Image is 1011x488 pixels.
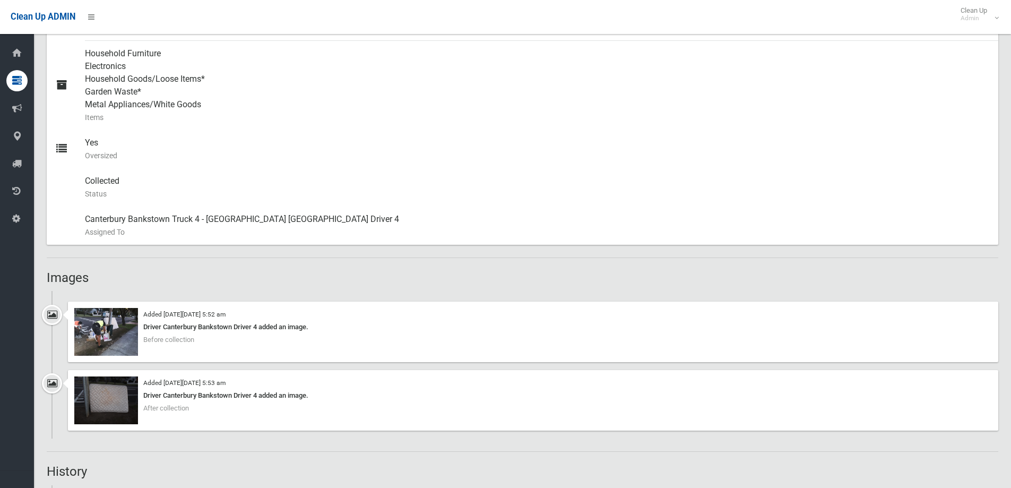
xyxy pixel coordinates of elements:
[85,149,990,162] small: Oversized
[74,389,992,402] div: Driver Canterbury Bankstown Driver 4 added an image.
[11,12,75,22] span: Clean Up ADMIN
[85,111,990,124] small: Items
[85,226,990,238] small: Assigned To
[143,336,194,344] span: Before collection
[143,379,226,387] small: Added [DATE][DATE] 5:53 am
[47,271,998,285] h2: Images
[47,465,998,478] h2: History
[74,321,992,333] div: Driver Canterbury Bankstown Driver 4 added an image.
[85,207,990,245] div: Canterbury Bankstown Truck 4 - [GEOGRAPHIC_DATA] [GEOGRAPHIC_DATA] Driver 4
[74,376,138,424] img: 2025-01-2105.52.55360102770113206995.jpg
[85,187,990,200] small: Status
[85,168,990,207] div: Collected
[85,130,990,168] div: Yes
[143,311,226,318] small: Added [DATE][DATE] 5:52 am
[955,6,998,22] span: Clean Up
[85,41,990,130] div: Household Furniture Electronics Household Goods/Loose Items* Garden Waste* Metal Appliances/White...
[74,308,138,356] img: 2025-01-2105.51.562852127862886937405.jpg
[961,14,987,22] small: Admin
[143,404,189,412] span: After collection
